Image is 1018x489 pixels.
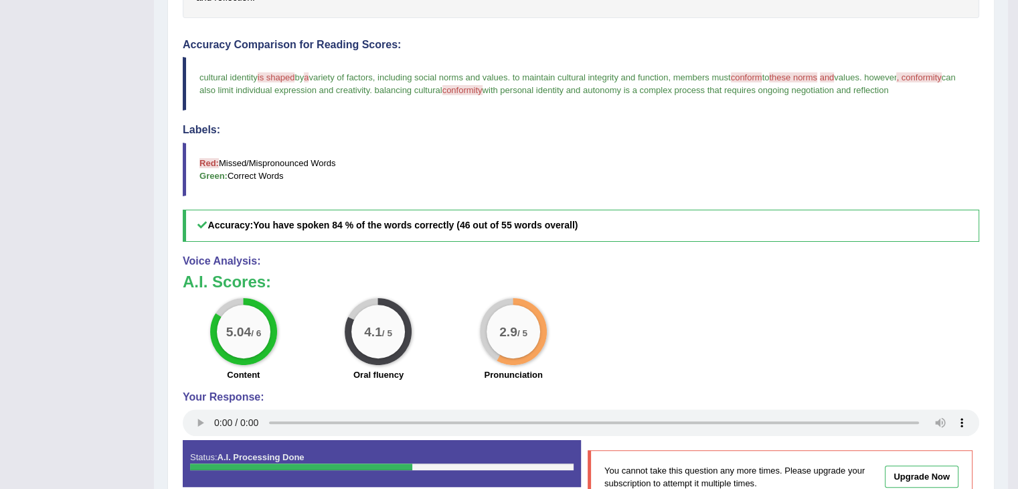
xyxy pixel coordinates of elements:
span: however [864,72,896,82]
b: Green: [199,171,228,181]
span: , [668,72,671,82]
span: to maintain cultural integrity and function [513,72,669,82]
span: members must [673,72,731,82]
span: . [859,72,862,82]
h4: Labels: [183,124,979,136]
big: 2.9 [499,324,517,338]
span: cultural identity [199,72,258,82]
label: Pronunciation [484,368,542,381]
blockquote: Missed/Mispronounced Words Correct Words [183,143,979,196]
h5: Accuracy: [183,210,979,241]
span: these norms [769,72,817,82]
div: Status: [183,440,581,487]
a: Upgrade Now [885,466,958,488]
span: with personal identity and autonomy is a complex process that requires ongoing negotiation and re... [483,85,889,95]
span: by [294,72,304,82]
small: / 6 [251,328,261,338]
span: balancing cultural [374,85,442,95]
label: Oral fluency [353,368,404,381]
small: / 5 [517,328,527,338]
span: is shaped [258,72,295,82]
span: including social norms and values [377,72,507,82]
strong: A.I. Processing Done [217,452,304,462]
b: A.I. Scores: [183,273,271,291]
b: Red: [199,158,219,168]
h4: Voice Analysis: [183,255,979,267]
span: to [762,72,769,82]
span: values [834,72,859,82]
h4: Accuracy Comparison for Reading Scores: [183,39,979,51]
span: . [507,72,510,82]
h4: Your Response: [183,391,979,403]
b: You have spoken 84 % of the words correctly (46 out of 55 words overall) [253,220,578,230]
span: . [369,85,372,95]
span: conform [731,72,762,82]
label: Content [227,368,260,381]
big: 5.04 [226,324,251,338]
span: conformity [442,85,483,95]
span: a [304,72,309,82]
span: and [820,72,835,82]
span: variety of factors [309,72,372,82]
span: , conformity [896,72,941,82]
small: / 5 [382,328,392,338]
big: 4.1 [365,324,383,338]
span: , [373,72,375,82]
